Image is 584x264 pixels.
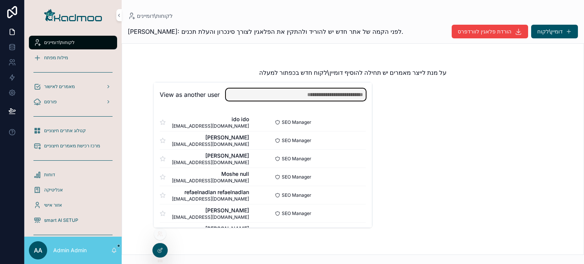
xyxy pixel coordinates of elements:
[458,28,511,35] span: הורדת פלאגין לוורדפרס
[24,30,122,237] div: scrollable content
[160,90,220,99] h2: View as another user
[172,115,249,123] span: ido ido
[44,55,68,61] span: מילות מפתח
[172,196,249,202] span: [EMAIL_ADDRESS][DOMAIN_NAME]
[128,27,403,36] span: [PERSON_NAME]: לפני הקמה של אתר חדש יש להוריד ולהתקין את הפלאגין לצורך סינכרון והעלת תכנים.
[172,159,249,165] span: [EMAIL_ADDRESS][DOMAIN_NAME]
[29,95,117,109] a: פורסם
[29,124,117,138] a: קטלוג אתרים חיצוניים
[172,214,249,220] span: [EMAIL_ADDRESS][DOMAIN_NAME]
[44,84,75,90] span: מאמרים לאישור
[44,217,78,223] span: smart AI SETUP
[29,213,117,227] a: smart AI SETUP
[282,174,311,180] span: SEO Manager
[172,206,249,214] span: [PERSON_NAME]
[29,183,117,197] a: אנליטיקה
[29,51,117,65] a: מילות מפתח
[282,210,311,216] span: SEO Manager
[452,25,528,38] button: הורדת פלאגין לוורדפרס
[128,12,173,20] a: לקוחות\דומיינים
[29,36,117,49] a: לקוחות\דומיינים
[44,187,63,193] span: אנליטיקה
[44,9,102,21] img: App logo
[172,123,249,129] span: [EMAIL_ADDRESS][DOMAIN_NAME]
[531,25,578,38] button: דומיין\לקוח
[29,198,117,212] a: אזור אישי
[282,137,311,143] span: SEO Manager
[34,246,42,255] span: AA
[172,177,249,183] span: [EMAIL_ADDRESS][DOMAIN_NAME]
[137,12,173,20] span: לקוחות\דומיינים
[44,172,55,178] span: דוחות
[44,128,86,134] span: קטלוג אתרים חיצוניים
[282,192,311,198] span: SEO Manager
[44,99,57,105] span: פורסם
[172,141,249,147] span: [EMAIL_ADDRESS][DOMAIN_NAME]
[172,170,249,177] span: Moshe null
[282,155,311,161] span: SEO Manager
[172,188,249,196] span: refaelnadlan refaelnadlan
[29,139,117,153] a: מרכז רכישת מאמרים חיצוניים
[44,202,62,208] span: אזור אישי
[29,168,117,182] a: דוחות
[172,224,249,232] span: [PERSON_NAME]
[44,143,100,149] span: מרכז רכישת מאמרים חיצוניים
[259,68,447,77] h2: על מנת לייצר מאמרים יש תחילה להוסיף דומיין\לקוח חדש בכפתור למעלה
[172,152,249,159] span: [PERSON_NAME]
[29,80,117,93] a: מאמרים לאישור
[172,133,249,141] span: [PERSON_NAME]
[282,119,311,125] span: SEO Manager
[44,40,75,46] span: לקוחות\דומיינים
[53,247,87,254] p: Admin Admin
